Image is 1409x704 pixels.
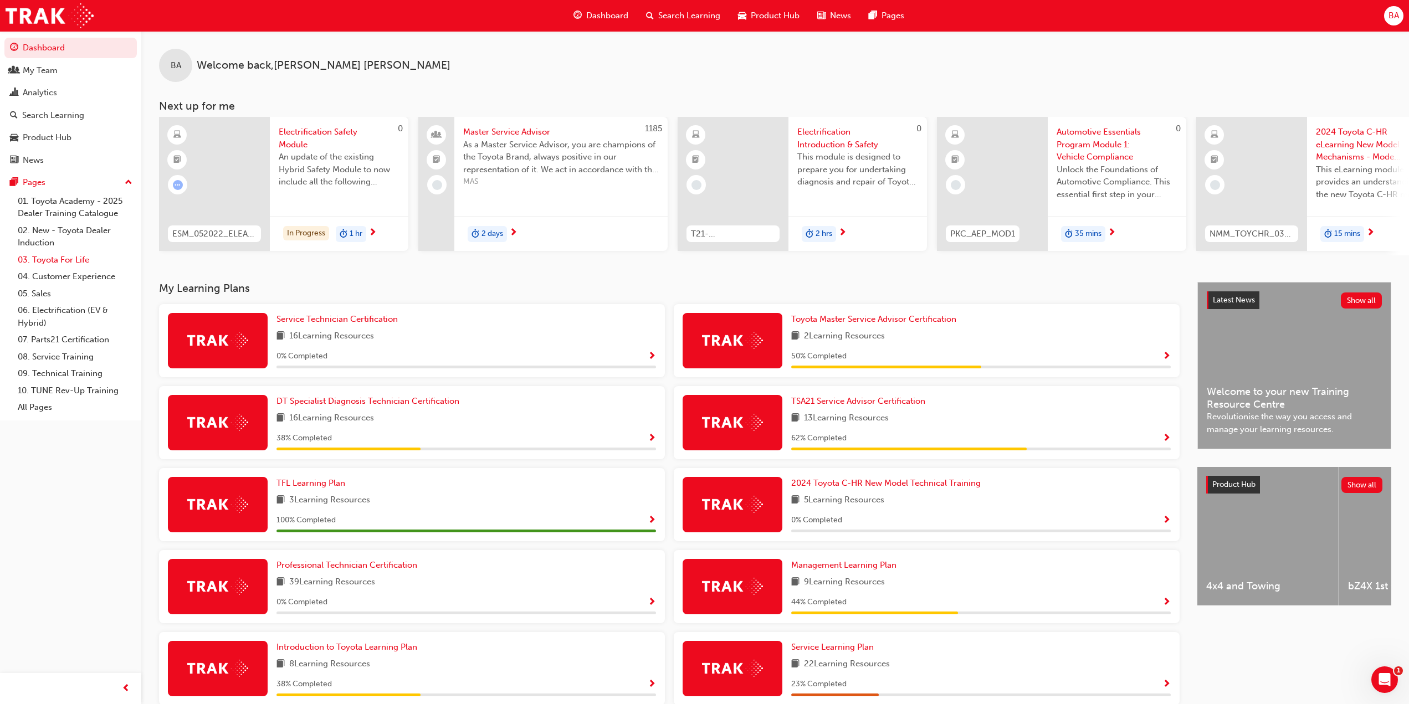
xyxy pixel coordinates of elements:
[10,133,18,143] span: car-icon
[1207,410,1382,435] span: Revolutionise the way you access and manage your learning resources.
[1162,680,1171,690] span: Show Progress
[481,228,503,240] span: 2 days
[648,350,656,363] button: Show Progress
[691,228,775,240] span: T21-FOD_HVIS_PREREQ
[916,124,921,133] span: 0
[10,66,18,76] span: people-icon
[173,153,181,167] span: booktick-icon
[122,682,130,696] span: prev-icon
[10,156,18,166] span: news-icon
[1207,291,1382,309] a: Latest NewsShow all
[13,285,137,302] a: 05. Sales
[276,396,459,406] span: DT Specialist Diagnosis Technician Certification
[791,330,800,343] span: book-icon
[791,559,901,572] a: Management Learning Plan
[173,180,183,190] span: learningRecordVerb_ATTEMPT-icon
[13,302,137,331] a: 06. Electrification (EV & Hybrid)
[678,117,927,251] a: 0T21-FOD_HVIS_PREREQElectrification Introduction & SafetyThis module is designed to prepare you f...
[276,657,285,671] span: book-icon
[289,657,370,671] span: 8 Learning Resources
[791,477,985,490] a: 2024 Toyota C-HR New Model Technical Training
[6,3,94,28] a: Trak
[791,432,847,445] span: 62 % Completed
[276,678,332,691] span: 38 % Completed
[1210,228,1294,240] span: NMM_TOYCHR_032024_MODULE_1
[23,86,57,99] div: Analytics
[276,432,332,445] span: 38 % Completed
[13,251,137,269] a: 03. Toyota For Life
[1213,295,1255,305] span: Latest News
[171,59,181,72] span: BA
[10,111,18,121] span: search-icon
[1057,126,1177,163] span: Automotive Essentials Program Module 1: Vehicle Compliance
[804,330,885,343] span: 2 Learning Resources
[729,4,808,27] a: car-iconProduct Hub
[340,227,347,241] span: duration-icon
[702,414,763,431] img: Trak
[10,88,18,98] span: chart-icon
[4,60,137,81] a: My Team
[791,560,896,570] span: Management Learning Plan
[565,4,637,27] a: guage-iconDashboard
[289,575,375,589] span: 39 Learning Resources
[398,124,403,133] span: 0
[797,126,918,151] span: Electrification Introduction & Safety
[509,228,518,238] span: next-icon
[172,228,257,240] span: ESM_052022_ELEARN
[10,178,18,188] span: pages-icon
[13,348,137,366] a: 08. Service Training
[804,494,884,507] span: 5 Learning Resources
[276,575,285,589] span: book-icon
[289,330,374,343] span: 16 Learning Resources
[23,176,45,189] div: Pages
[13,268,137,285] a: 04. Customer Experience
[1162,350,1171,363] button: Show Progress
[1207,386,1382,410] span: Welcome to your new Training Resource Centre
[1197,467,1339,605] a: 4x4 and Towing
[159,282,1180,295] h3: My Learning Plans
[648,598,656,608] span: Show Progress
[692,153,700,167] span: booktick-icon
[951,153,959,167] span: booktick-icon
[4,127,137,148] a: Product Hub
[1334,228,1360,240] span: 15 mins
[791,396,925,406] span: TSA21 Service Advisor Certification
[22,109,84,122] div: Search Learning
[806,227,813,241] span: duration-icon
[1162,598,1171,608] span: Show Progress
[882,9,904,22] span: Pages
[691,180,701,190] span: learningRecordVerb_NONE-icon
[13,331,137,348] a: 07. Parts21 Certification
[13,382,137,399] a: 10. TUNE Rev-Up Training
[791,678,847,691] span: 23 % Completed
[869,9,877,23] span: pages-icon
[4,38,137,58] a: Dashboard
[187,660,248,677] img: Trak
[187,414,248,431] img: Trak
[702,660,763,677] img: Trak
[463,176,659,188] span: MAS
[276,642,417,652] span: Introduction to Toyota Learning Plan
[13,365,137,382] a: 09. Technical Training
[692,128,700,142] span: learningResourceType_ELEARNING-icon
[1394,666,1403,675] span: 1
[289,494,370,507] span: 3 Learning Resources
[791,494,800,507] span: book-icon
[1211,153,1218,167] span: booktick-icon
[648,434,656,444] span: Show Progress
[1162,434,1171,444] span: Show Progress
[1341,292,1382,309] button: Show all
[1065,227,1073,241] span: duration-icon
[1075,228,1101,240] span: 35 mins
[4,150,137,171] a: News
[4,105,137,126] a: Search Learning
[648,431,656,445] button: Show Progress
[13,222,137,251] a: 02. New - Toyota Dealer Induction
[791,514,842,527] span: 0 % Completed
[187,332,248,349] img: Trak
[951,128,959,142] span: learningResourceType_ELEARNING-icon
[573,9,582,23] span: guage-icon
[937,117,1186,251] a: 0PKC_AEP_MOD1Automotive Essentials Program Module 1: Vehicle ComplianceUnlock the Foundations of ...
[1176,124,1181,133] span: 0
[838,228,847,238] span: next-icon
